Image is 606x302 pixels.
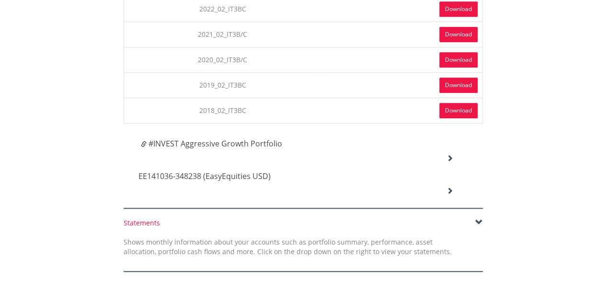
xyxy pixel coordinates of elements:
[124,47,321,72] td: 2020_02_IT3B/C
[124,72,321,98] td: 2019_02_IT3BC
[439,27,478,42] a: Download
[124,98,321,123] td: 2018_02_IT3BC
[439,78,478,93] a: Download
[439,103,478,118] a: Download
[138,171,271,181] span: EE141036-348238 (EasyEquities USD)
[439,52,478,67] a: Download
[149,138,282,149] span: #INVEST Aggressive Growth Portfolio
[439,1,478,17] a: Download
[124,22,321,47] td: 2021_02_IT3B/C
[116,237,459,257] div: Shows monthly information about your accounts such as portfolio summary, performance, asset alloc...
[124,218,483,228] div: Statements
